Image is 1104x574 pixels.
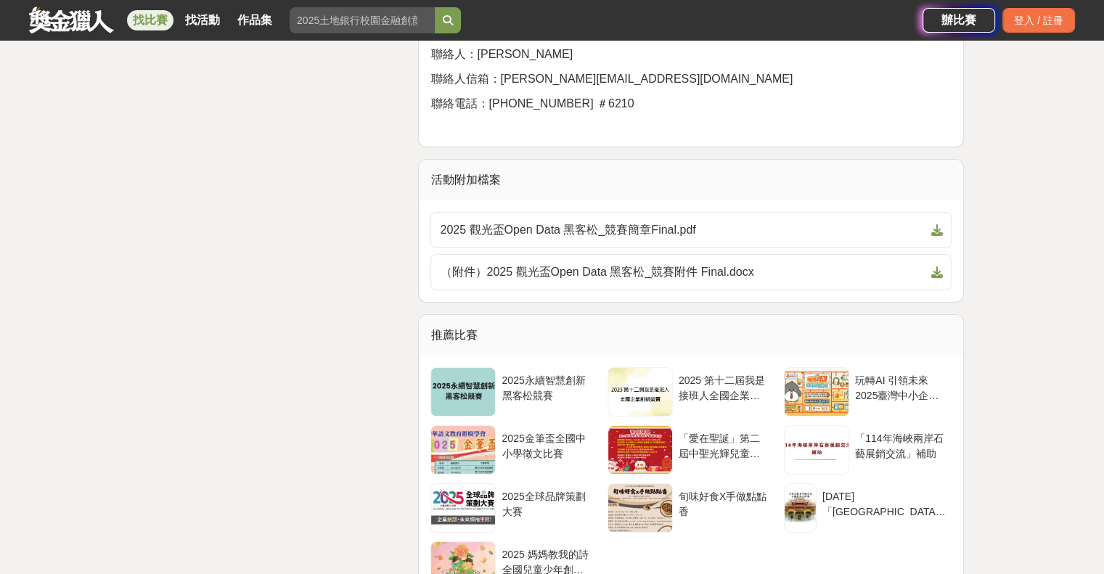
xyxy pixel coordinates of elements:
[608,425,775,475] a: 「愛在聖誕」第二屆中聖光輝兒童文學繪本比賽
[127,10,173,30] a: 找比賽
[419,160,963,200] div: 活動附加檔案
[679,431,769,459] div: 「愛在聖誕」第二屆中聖光輝兒童文學繪本比賽
[430,97,634,110] span: 聯絡電話：[PHONE_NUMBER] ＃6210
[430,367,598,417] a: 2025永續智慧創新黑客松競賽
[430,212,952,248] a: 2025 觀光盃Open Data 黑客松_競賽簡章Final.pdf
[679,489,769,517] div: 旬味好食X手做點點香
[855,373,946,401] div: 玩轉AI 引領未來 2025臺灣中小企業銀行校園金融科技創意挑戰賽
[784,367,952,417] a: 玩轉AI 引領未來 2025臺灣中小企業銀行校園金融科技創意挑戰賽
[430,73,793,85] span: 聯絡人信箱：[PERSON_NAME][EMAIL_ADDRESS][DOMAIN_NAME]
[502,373,592,401] div: 2025永續智慧創新黑客松競賽
[430,48,573,60] span: 聯絡人：[PERSON_NAME]
[608,483,775,533] a: 旬味好食X手做點點香
[679,373,769,401] div: 2025 第十二屆我是接班人全國企業創新競賽
[430,254,952,290] a: （附件）2025 觀光盃Open Data 黑客松_競賽附件 Final.docx
[430,483,598,533] a: 2025全球品牌策劃大賽
[608,367,775,417] a: 2025 第十二屆我是接班人全國企業創新競賽
[784,483,952,533] a: [DATE]「[GEOGRAPHIC_DATA][DEMOGRAPHIC_DATA]」觀音盃全國圍棋公開賽
[1002,8,1075,33] div: 登入 / 註冊
[784,425,952,475] a: 「114年海峽兩岸石藝展銷交流」補助
[440,221,925,239] span: 2025 觀光盃Open Data 黑客松_競賽簡章Final.pdf
[855,431,946,459] div: 「114年海峽兩岸石藝展銷交流」補助
[502,489,592,517] div: 2025全球品牌策劃大賽
[440,263,925,281] span: （附件）2025 觀光盃Open Data 黑客松_競賽附件 Final.docx
[179,10,226,30] a: 找活動
[923,8,995,33] a: 辦比賽
[290,7,435,33] input: 2025土地銀行校園金融創意挑戰賽：從你出發 開啟智慧金融新頁
[822,489,946,517] div: [DATE]「[GEOGRAPHIC_DATA][DEMOGRAPHIC_DATA]」觀音盃全國圍棋公開賽
[419,315,963,356] div: 推薦比賽
[502,431,592,459] div: 2025金筆盃全國中小學徵文比賽
[232,10,278,30] a: 作品集
[430,425,598,475] a: 2025金筆盃全國中小學徵文比賽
